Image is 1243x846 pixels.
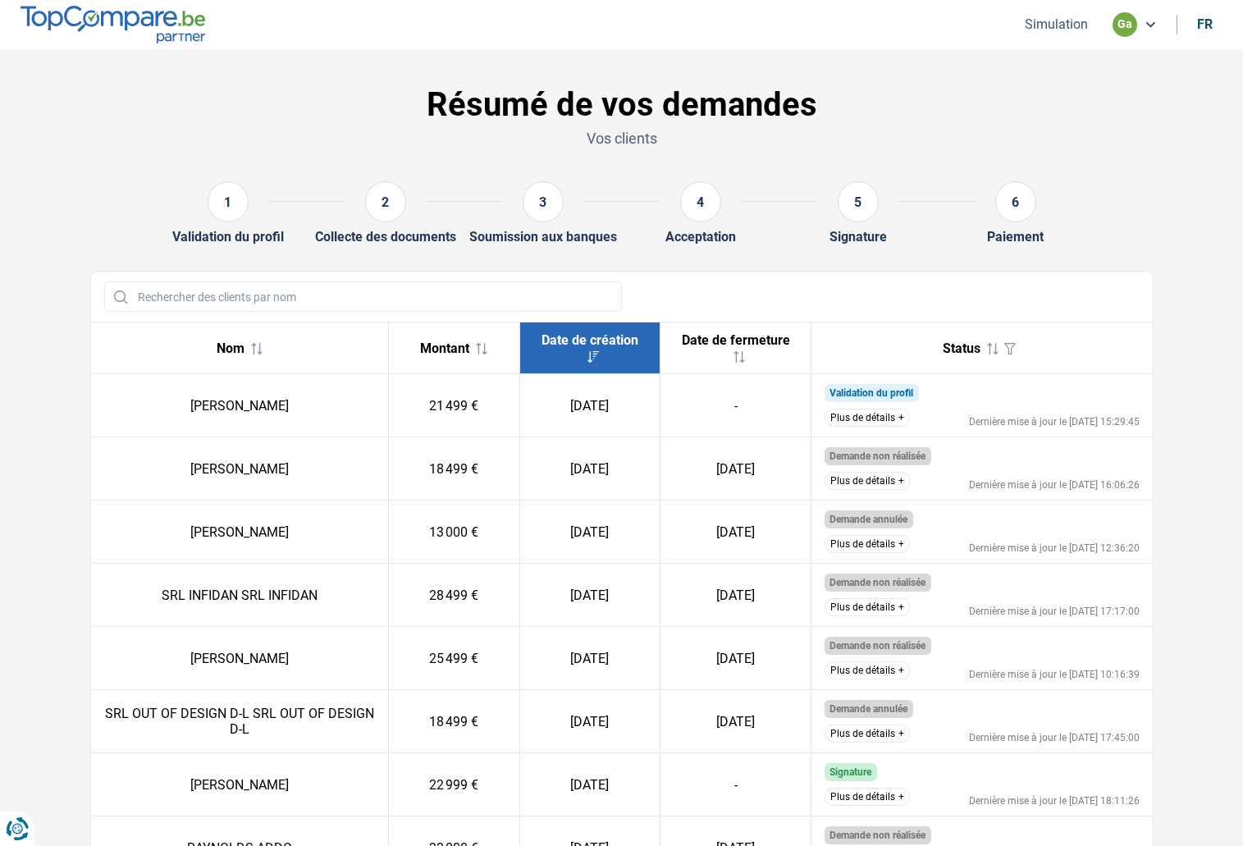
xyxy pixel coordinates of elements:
[969,417,1140,427] div: Dernière mise à jour le [DATE] 15:29:45
[388,564,519,627] td: 28 499 €
[829,229,887,245] div: Signature
[969,796,1140,806] div: Dernière mise à jour le [DATE] 18:11:26
[388,690,519,753] td: 18 499 €
[825,598,910,616] button: Plus de détails
[91,374,389,437] td: [PERSON_NAME]
[829,514,907,525] span: Demande annulée
[969,543,1140,553] div: Dernière mise à jour le [DATE] 12:36:20
[680,181,721,222] div: 4
[829,577,925,588] span: Demande non réalisée
[420,341,469,356] span: Montant
[825,409,910,427] button: Plus de détails
[829,387,913,399] span: Validation du profil
[1020,16,1093,33] button: Simulation
[660,501,811,564] td: [DATE]
[829,640,925,652] span: Demande non réalisée
[829,703,907,715] span: Demande annulée
[172,229,284,245] div: Validation du profil
[208,181,249,222] div: 1
[825,725,910,743] button: Plus de détails
[665,229,736,245] div: Acceptation
[519,374,660,437] td: [DATE]
[838,181,879,222] div: 5
[519,437,660,501] td: [DATE]
[825,472,910,490] button: Plus de détails
[388,501,519,564] td: 13 000 €
[91,753,389,816] td: [PERSON_NAME]
[825,535,910,553] button: Plus de détails
[90,128,1154,149] p: Vos clients
[519,501,660,564] td: [DATE]
[90,85,1154,125] h1: Résumé de vos demandes
[825,661,910,679] button: Plus de détails
[682,332,790,348] span: Date de fermeture
[825,788,910,806] button: Plus de détails
[969,480,1140,490] div: Dernière mise à jour le [DATE] 16:06:26
[660,690,811,753] td: [DATE]
[969,733,1140,743] div: Dernière mise à jour le [DATE] 17:45:00
[469,229,617,245] div: Soumission aux banques
[519,753,660,816] td: [DATE]
[969,670,1140,679] div: Dernière mise à jour le [DATE] 10:16:39
[315,229,456,245] div: Collecte des documents
[91,690,389,753] td: SRL OUT OF DESIGN D-L SRL OUT OF DESIGN D-L
[660,437,811,501] td: [DATE]
[104,281,622,312] input: Rechercher des clients par nom
[519,627,660,690] td: [DATE]
[969,606,1140,616] div: Dernière mise à jour le [DATE] 17:17:00
[660,564,811,627] td: [DATE]
[542,332,638,348] span: Date de création
[91,501,389,564] td: [PERSON_NAME]
[829,450,925,462] span: Demande non réalisée
[91,627,389,690] td: [PERSON_NAME]
[21,6,205,43] img: TopCompare.be
[388,374,519,437] td: 21 499 €
[660,374,811,437] td: -
[91,564,389,627] td: SRL INFIDAN SRL INFIDAN
[388,437,519,501] td: 18 499 €
[91,437,389,501] td: [PERSON_NAME]
[987,229,1044,245] div: Paiement
[660,753,811,816] td: -
[943,341,980,356] span: Status
[1113,12,1137,37] div: ga
[217,341,244,356] span: Nom
[519,564,660,627] td: [DATE]
[388,627,519,690] td: 25 499 €
[829,830,925,841] span: Demande non réalisée
[388,753,519,816] td: 22 999 €
[1197,16,1213,32] div: fr
[660,627,811,690] td: [DATE]
[995,181,1036,222] div: 6
[829,766,871,778] span: Signature
[365,181,406,222] div: 2
[519,690,660,753] td: [DATE]
[523,181,564,222] div: 3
